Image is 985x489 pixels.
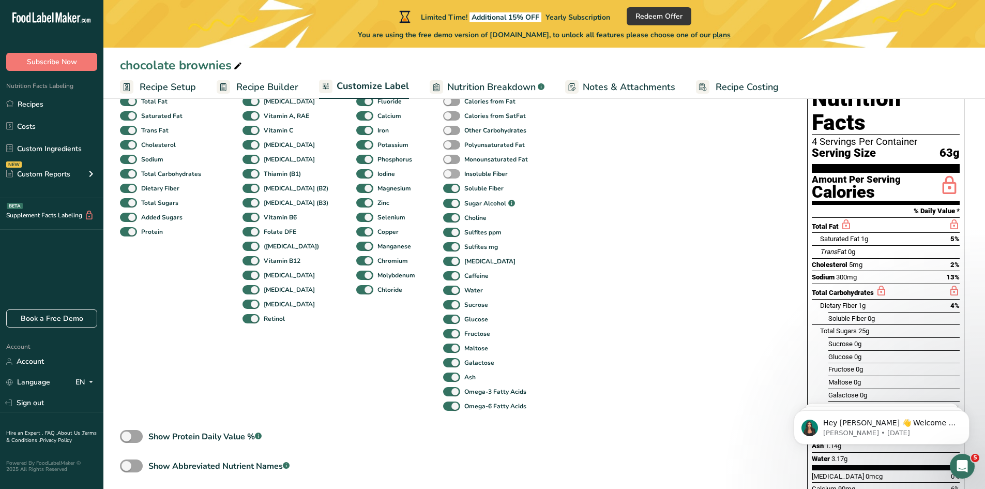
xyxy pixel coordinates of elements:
[820,248,837,256] i: Trans
[464,242,498,251] b: Sulfites mg
[377,213,405,222] b: Selenium
[264,285,315,294] b: [MEDICAL_DATA]
[812,472,864,480] span: [MEDICAL_DATA]
[140,80,196,94] span: Recipe Setup
[377,140,408,150] b: Potassium
[264,242,319,251] b: ([MEDICAL_DATA])
[812,223,839,230] span: Total Fat
[264,256,300,265] b: Vitamin B12
[464,344,488,353] b: Maltose
[464,184,504,193] b: Soluble Fiber
[868,315,875,322] span: 0g
[447,80,536,94] span: Nutrition Breakdown
[464,286,483,295] b: Water
[120,56,244,75] div: chocolate brownies
[545,12,610,22] span: Yearly Subscription
[828,378,852,386] span: Maltose
[264,314,285,323] b: Retinol
[951,472,960,480] span: 0%
[264,271,315,280] b: [MEDICAL_DATA]
[377,271,415,280] b: Molybdenum
[264,169,301,179] b: Thiamin (B1)
[464,126,526,135] b: Other Carbohydrates
[264,140,315,150] b: [MEDICAL_DATA]
[464,329,490,338] b: Fructose
[464,315,488,324] b: Glucose
[377,256,408,265] b: Chromium
[377,111,401,121] b: Calcium
[75,376,97,389] div: EN
[854,353,861,361] span: 0g
[45,429,57,437] a: FAQ .
[264,198,328,208] b: [MEDICAL_DATA] (B3)
[377,184,411,193] b: Magnesium
[6,53,97,71] button: Subscribe Now
[148,431,262,443] div: Show Protein Daily Value %
[971,454,979,462] span: 5
[858,327,869,335] span: 25g
[836,273,857,281] span: 300mg
[828,365,854,373] span: Fructose
[583,80,675,94] span: Notes & Attachments
[6,161,22,168] div: NEW
[849,261,862,269] span: 5mg
[812,137,960,147] div: 4 Servings Per Container
[866,472,883,480] span: 0mcg
[828,340,853,348] span: Sucrose
[946,273,960,281] span: 13%
[858,302,866,309] span: 1g
[464,155,528,164] b: Monounsaturated Fat
[120,76,196,99] a: Recipe Setup
[430,76,544,99] a: Nutrition Breakdown
[464,402,526,411] b: Omega-6 Fatty Acids
[27,56,77,67] span: Subscribe Now
[828,353,853,361] span: Glucose
[812,175,901,185] div: Amount Per Serving
[141,213,183,222] b: Added Sugars
[820,235,859,243] span: Saturated Fat
[464,140,525,150] b: Polyunsaturated Fat
[565,76,675,99] a: Notes & Attachments
[464,228,502,237] b: Sulfites ppm
[141,169,201,179] b: Total Carbohydrates
[820,302,857,309] span: Dietary Fiber
[950,235,960,243] span: 5%
[464,213,487,223] b: Choline
[141,155,163,164] b: Sodium
[264,155,315,164] b: [MEDICAL_DATA]
[464,257,516,266] b: [MEDICAL_DATA]
[464,300,488,309] b: Sucrose
[464,111,526,121] b: Calories from SatFat
[6,169,70,180] div: Custom Reports
[236,80,298,94] span: Recipe Builder
[377,198,389,208] b: Zinc
[264,111,309,121] b: Vitamin A, RAE
[377,227,399,236] b: Copper
[40,437,72,444] a: Privacy Policy
[939,147,960,160] span: 63g
[141,126,169,135] b: Trans Fat
[377,97,402,106] b: Fluoride
[627,7,691,25] button: Redeem Offer
[812,273,835,281] span: Sodium
[856,365,863,373] span: 0g
[337,79,409,93] span: Customize Label
[854,378,861,386] span: 0g
[848,248,855,256] span: 0g
[812,289,874,297] span: Total Carbohydrates
[377,155,412,164] b: Phosphorus
[141,184,179,193] b: Dietary Fiber
[820,327,857,335] span: Total Sugars
[812,87,960,135] h1: Nutrition Facts
[812,205,960,217] section: % Daily Value *
[469,12,541,22] span: Additional 15% OFF
[6,460,97,472] div: Powered By FoodLabelMaker © 2025 All Rights Reserved
[820,248,846,256] span: Fat
[141,140,176,150] b: Cholesterol
[828,315,866,322] span: Soluble Fiber
[264,227,296,236] b: Folate DFE
[713,30,731,40] span: plans
[141,227,163,236] b: Protein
